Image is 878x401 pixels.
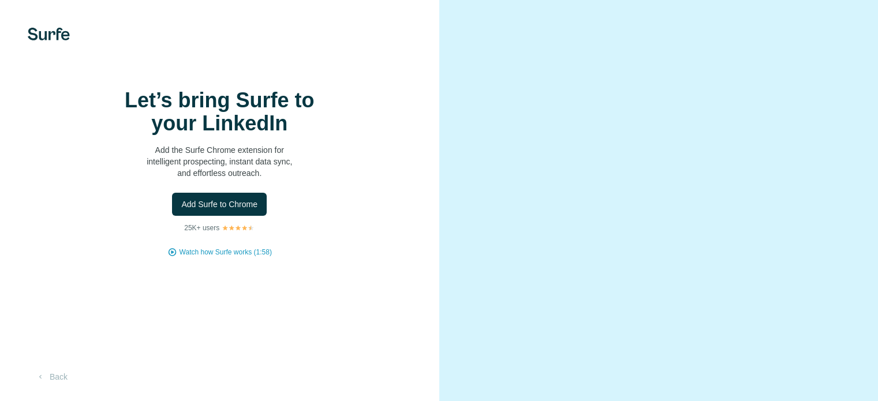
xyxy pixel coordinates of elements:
button: Back [28,366,76,387]
button: Watch how Surfe works (1:58) [180,247,272,257]
span: Add Surfe to Chrome [181,198,257,210]
button: Add Surfe to Chrome [172,193,267,216]
h1: Let’s bring Surfe to your LinkedIn [104,89,335,135]
img: Rating Stars [222,224,255,231]
p: Add the Surfe Chrome extension for intelligent prospecting, instant data sync, and effortless out... [104,144,335,179]
img: Surfe's logo [28,28,70,40]
p: 25K+ users [184,223,219,233]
